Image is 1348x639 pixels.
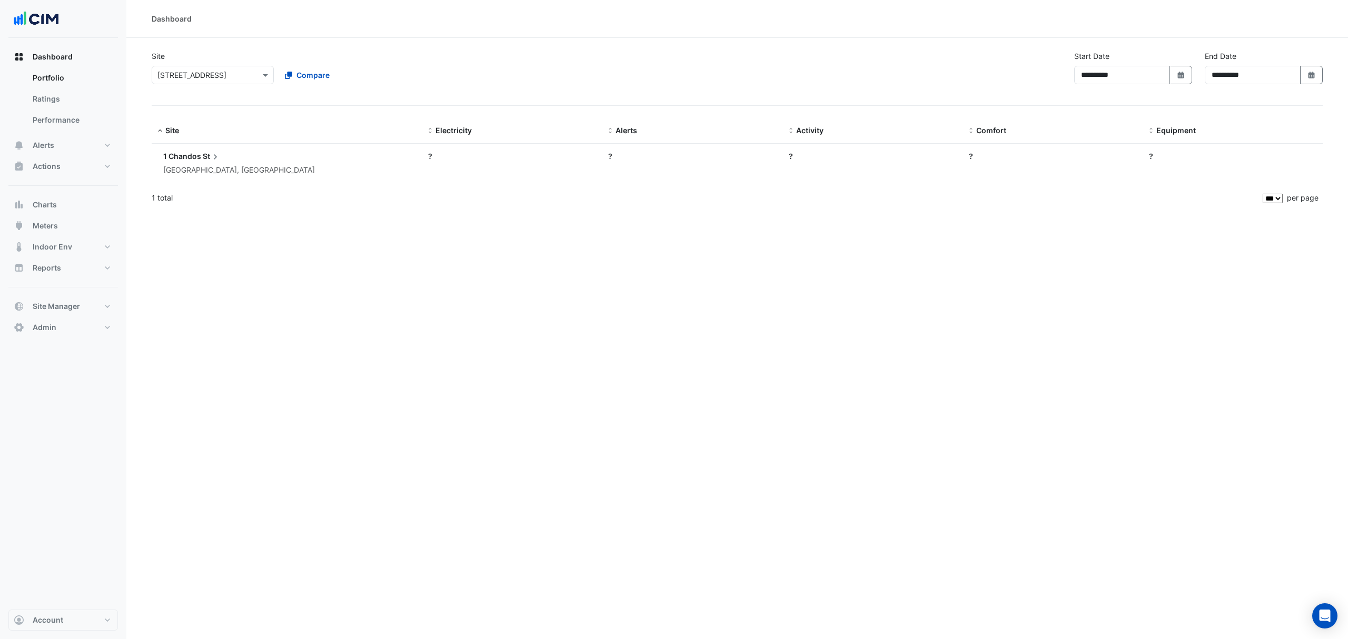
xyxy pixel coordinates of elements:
div: Open Intercom Messenger [1312,603,1337,628]
app-icon: Charts [14,199,24,210]
button: Account [8,610,118,631]
span: 1 Chandos [163,152,201,161]
img: Company Logo [13,8,60,29]
app-icon: Reports [14,263,24,273]
label: Site [152,51,165,62]
div: 1 total [152,185,1261,211]
div: ? [1149,151,1316,162]
span: Equipment [1156,126,1196,135]
span: per page [1287,193,1319,202]
div: Dashboard [8,67,118,135]
div: Dashboard [152,13,192,24]
button: Dashboard [8,46,118,67]
div: ? [428,151,596,162]
span: Alerts [616,126,637,135]
span: Dashboard [33,52,73,62]
button: Compare [278,66,336,84]
span: Reports [33,263,61,273]
app-icon: Dashboard [14,52,24,62]
span: Charts [33,199,57,210]
app-icon: Indoor Env [14,242,24,252]
span: Site Manager [33,301,80,312]
div: [GEOGRAPHIC_DATA], [GEOGRAPHIC_DATA] [163,164,315,176]
button: Reports [8,257,118,278]
a: Portfolio [24,67,118,88]
fa-icon: Select Date [1176,71,1186,79]
a: Ratings [24,88,118,109]
span: Alerts [33,140,54,151]
fa-icon: Select Date [1307,71,1316,79]
button: Actions [8,156,118,177]
div: ? [789,151,956,162]
span: Compare [296,69,330,81]
span: Indoor Env [33,242,72,252]
span: St [203,151,221,162]
app-icon: Site Manager [14,301,24,312]
button: Site Manager [8,296,118,317]
app-icon: Meters [14,221,24,231]
button: Charts [8,194,118,215]
app-icon: Actions [14,161,24,172]
span: Admin [33,322,56,333]
span: Actions [33,161,61,172]
span: Meters [33,221,58,231]
button: Admin [8,317,118,338]
span: Comfort [976,126,1006,135]
label: Start Date [1074,51,1109,62]
div: ? [608,151,776,162]
label: End Date [1205,51,1236,62]
a: Performance [24,109,118,131]
app-icon: Admin [14,322,24,333]
button: Indoor Env [8,236,118,257]
span: Account [33,615,63,625]
span: Electricity [435,126,472,135]
span: Activity [796,126,824,135]
button: Meters [8,215,118,236]
button: Alerts [8,135,118,156]
app-icon: Alerts [14,140,24,151]
span: Site [165,126,179,135]
div: ? [969,151,1136,162]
